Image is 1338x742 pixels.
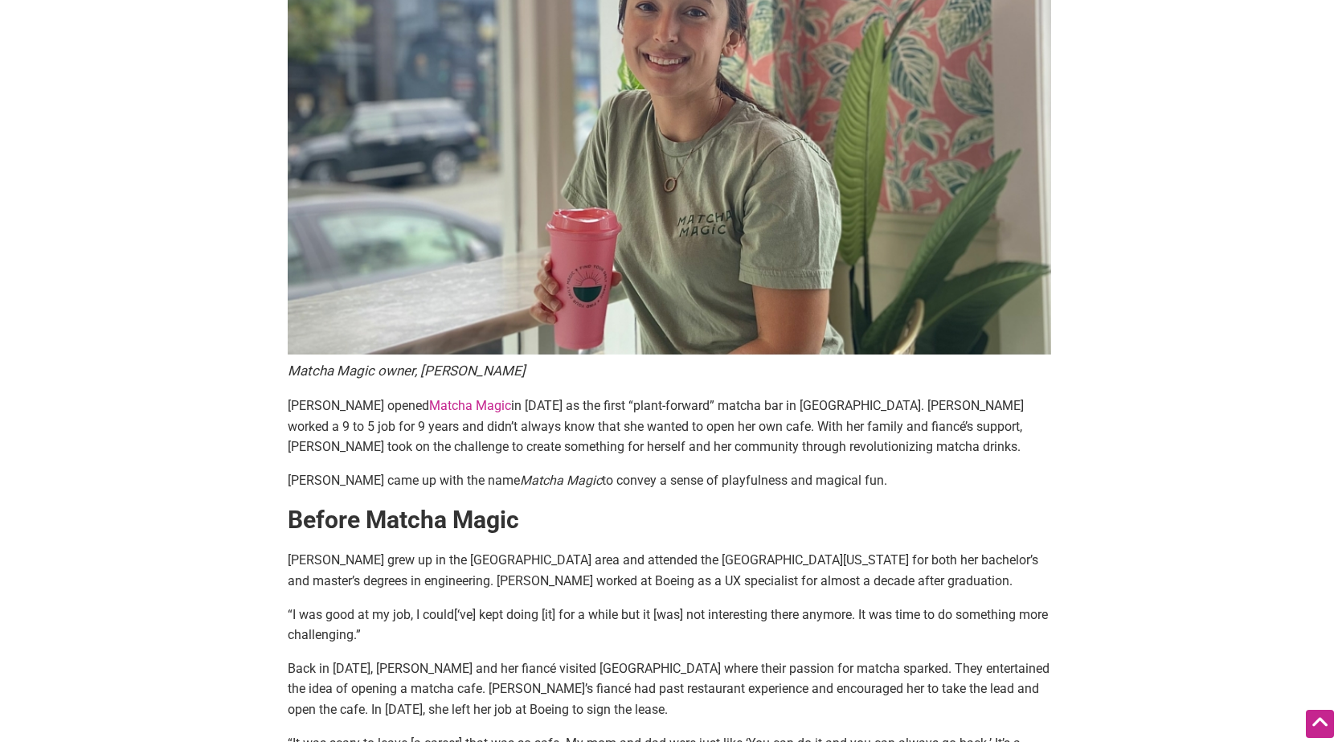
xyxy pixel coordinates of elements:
[288,607,1048,643] span: “I was good at my job, I could[‘ve] kept doing [it] for a while but it [was] not interesting ther...
[288,398,1024,454] span: [PERSON_NAME] opened in [DATE] as the first “plant-forward” matcha bar in [GEOGRAPHIC_DATA]. [PER...
[429,398,511,413] a: Matcha Magic
[288,552,1038,588] span: [PERSON_NAME] grew up in the [GEOGRAPHIC_DATA] area and attended the [GEOGRAPHIC_DATA][US_STATE] ...
[520,473,602,488] span: Matcha Magic
[288,506,519,534] strong: Before Matcha Magic
[288,473,520,488] span: [PERSON_NAME] came up with the name
[288,363,526,379] em: Matcha Magic owner, [PERSON_NAME]
[288,661,1050,717] span: Back in [DATE], [PERSON_NAME] and her fiancé visited [GEOGRAPHIC_DATA] where their passion for ma...
[602,473,887,488] span: to convey a sense of playfulness and magical fun.
[1306,710,1334,738] div: Scroll Back to Top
